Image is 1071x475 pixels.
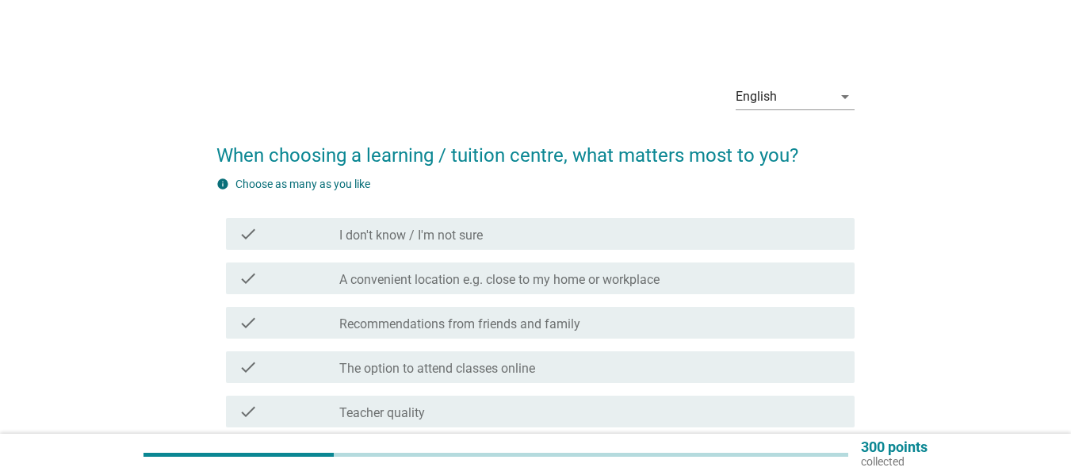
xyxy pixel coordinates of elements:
label: Recommendations from friends and family [339,316,580,332]
i: arrow_drop_down [836,87,855,106]
label: Teacher quality [339,405,425,421]
i: info [216,178,229,190]
label: I don't know / I'm not sure [339,228,483,243]
p: collected [861,454,928,469]
i: check [239,358,258,377]
i: check [239,402,258,421]
label: Choose as many as you like [235,178,370,190]
h2: When choosing a learning / tuition centre, what matters most to you? [216,125,855,170]
label: A convenient location e.g. close to my home or workplace [339,272,660,288]
i: check [239,313,258,332]
div: English [736,90,777,104]
p: 300 points [861,440,928,454]
i: check [239,224,258,243]
i: check [239,269,258,288]
label: The option to attend classes online [339,361,535,377]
